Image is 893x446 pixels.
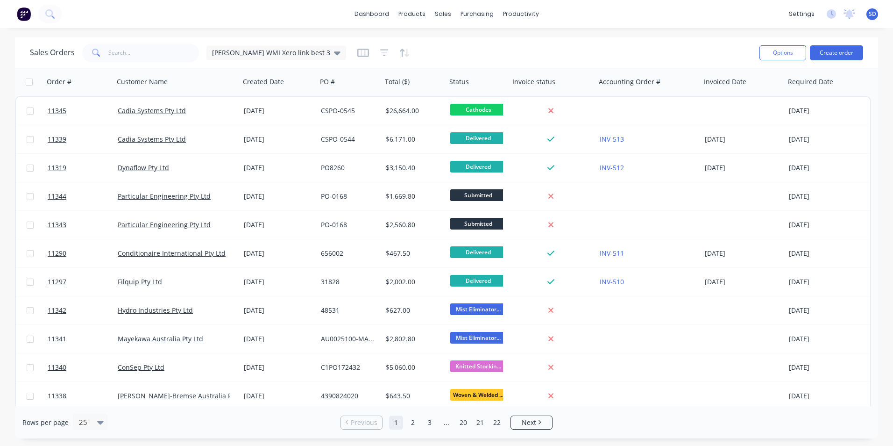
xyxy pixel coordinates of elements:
[473,416,487,430] a: Page 21
[341,418,382,427] a: Previous page
[439,416,454,430] a: Jump forward
[869,10,876,18] span: SD
[48,249,66,258] span: 11290
[244,249,313,258] div: [DATE]
[450,275,506,287] span: Delivered
[386,277,440,287] div: $2,002.00
[449,77,469,86] div: Status
[450,132,506,144] span: Delivered
[386,220,440,230] div: $2,560.80
[243,77,284,86] div: Created Date
[321,163,376,173] div: PO8260
[423,416,437,430] a: Page 3
[48,106,66,115] span: 11345
[784,7,819,21] div: settings
[244,391,313,401] div: [DATE]
[385,77,410,86] div: Total ($)
[705,135,781,144] div: [DATE]
[498,7,544,21] div: productivity
[48,97,118,125] a: 11345
[48,382,118,410] a: 11338
[351,418,377,427] span: Previous
[430,7,456,21] div: sales
[386,249,440,258] div: $467.50
[386,391,440,401] div: $643.50
[321,306,376,315] div: 48531
[450,218,506,230] span: Submitted
[321,363,376,372] div: C1PO172432
[705,163,781,173] div: [DATE]
[450,104,506,115] span: Cathodes
[244,277,313,287] div: [DATE]
[118,277,162,286] a: Filquip Pty Ltd
[48,391,66,401] span: 11338
[394,7,430,21] div: products
[212,48,330,58] span: [PERSON_NAME] WMI Xero link best 3
[386,106,440,115] div: $26,664.00
[600,163,624,172] a: INV-512
[48,239,118,267] a: 11290
[117,77,168,86] div: Customer Name
[118,363,164,372] a: ConSep Pty Ltd
[48,182,118,210] a: 11344
[118,334,203,343] a: Mayekawa Australia Pty Ltd
[48,211,118,239] a: 11343
[789,391,863,401] div: [DATE]
[118,135,186,144] a: Cadia Systems Pty Ltd
[337,416,556,430] ul: Pagination
[350,7,394,21] a: dashboard
[450,246,506,258] span: Delivered
[450,303,506,315] span: Mist Eliminator...
[321,277,376,287] div: 31828
[450,332,506,344] span: Mist Eliminator...
[512,77,555,86] div: Invoice status
[244,106,313,115] div: [DATE]
[386,135,440,144] div: $6,171.00
[386,163,440,173] div: $3,150.40
[406,416,420,430] a: Page 2
[244,334,313,344] div: [DATE]
[600,277,624,286] a: INV-510
[48,363,66,372] span: 11340
[320,77,335,86] div: PO #
[789,277,863,287] div: [DATE]
[456,416,470,430] a: Page 20
[511,418,552,427] a: Next page
[48,154,118,182] a: 11319
[17,7,31,21] img: Factory
[321,391,376,401] div: 4390824020
[759,45,806,60] button: Options
[705,249,781,258] div: [DATE]
[48,306,66,315] span: 11342
[30,48,75,57] h1: Sales Orders
[48,277,66,287] span: 11297
[244,163,313,173] div: [DATE]
[788,77,833,86] div: Required Date
[789,106,863,115] div: [DATE]
[48,220,66,230] span: 11343
[321,135,376,144] div: CSPO-0544
[789,220,863,230] div: [DATE]
[48,353,118,381] a: 11340
[789,306,863,315] div: [DATE]
[450,389,506,401] span: Woven & Welded ...
[386,334,440,344] div: $2,802.80
[789,363,863,372] div: [DATE]
[789,135,863,144] div: [DATE]
[48,268,118,296] a: 11297
[386,363,440,372] div: $5,060.00
[48,125,118,153] a: 11339
[244,306,313,315] div: [DATE]
[810,45,863,60] button: Create order
[389,416,403,430] a: Page 1 is your current page
[789,163,863,173] div: [DATE]
[321,192,376,201] div: PO-0168
[789,334,863,344] div: [DATE]
[22,418,69,427] span: Rows per page
[48,192,66,201] span: 11344
[450,360,506,372] span: Knitted Stockin...
[450,189,506,201] span: Submitted
[244,192,313,201] div: [DATE]
[118,192,211,201] a: Particular Engineering Pty Ltd
[108,43,199,62] input: Search...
